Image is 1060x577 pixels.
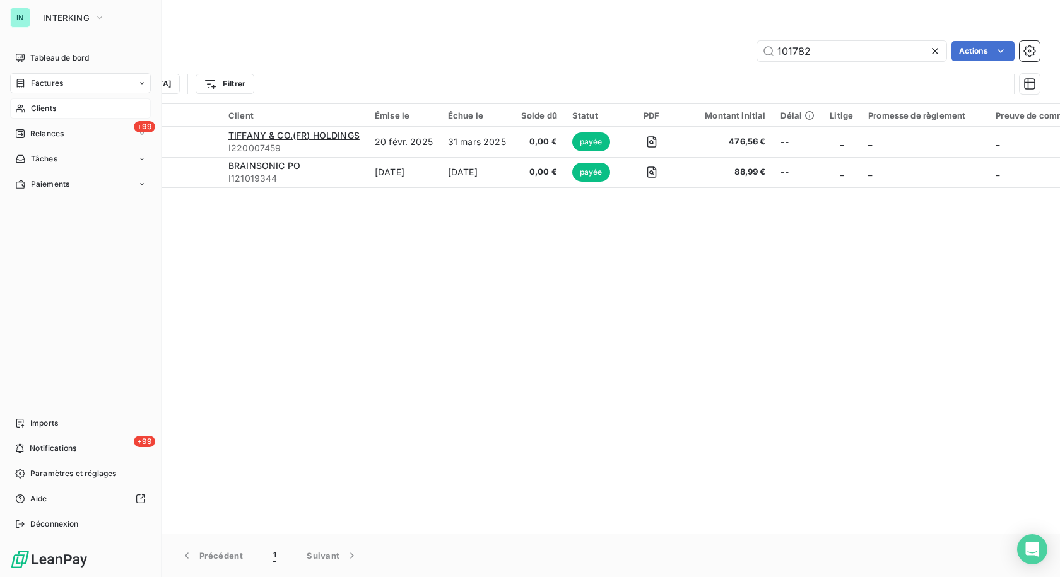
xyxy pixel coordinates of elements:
span: 0,00 € [521,136,557,148]
span: 0,00 € [521,166,557,178]
button: Précédent [165,542,258,569]
span: payée [572,132,610,151]
span: _ [996,136,999,147]
div: PDF [628,110,674,120]
td: [DATE] [367,157,440,187]
button: Filtrer [196,74,254,94]
span: _ [840,166,844,177]
span: Paramètres et réglages [30,468,116,479]
input: Rechercher [757,41,946,61]
span: payée [572,163,610,182]
a: Tableau de bord [10,48,151,68]
span: 476,56 € [690,136,765,148]
div: Solde dû [521,110,557,120]
span: _ [996,166,999,177]
button: 1 [258,542,291,569]
div: Statut [572,110,613,120]
span: Déconnexion [30,518,79,530]
div: Montant initial [690,110,765,120]
a: Aide [10,489,151,509]
span: Relances [30,128,64,139]
a: Clients [10,98,151,119]
span: _ [868,166,872,177]
span: Factures [31,78,63,89]
div: Promesse de règlement [868,110,980,120]
span: I121019344 [228,172,360,185]
span: TIFFANY & CO.(FR) HOLDINGS [228,130,360,141]
span: Paiements [31,178,69,190]
td: -- [773,127,822,157]
button: Actions [951,41,1015,61]
div: Émise le [375,110,433,120]
a: +99Relances [10,124,151,144]
div: IN [10,8,30,28]
a: Tâches [10,149,151,169]
div: Échue le [448,110,506,120]
a: Imports [10,413,151,433]
span: I220007459 [228,142,360,154]
span: INTERKING [43,13,90,23]
td: [DATE] [440,157,514,187]
span: Tâches [31,153,57,165]
span: 88,99 € [690,166,765,178]
span: Notifications [30,443,76,454]
span: +99 [134,121,155,132]
span: BRAINSONIC PO [228,160,300,171]
div: Open Intercom Messenger [1017,534,1047,564]
span: _ [868,136,872,147]
span: Clients [31,103,56,114]
td: 31 mars 2025 [440,127,514,157]
div: Litige [830,110,853,120]
a: Factures [10,73,151,93]
span: _ [840,136,844,147]
td: 20 févr. 2025 [367,127,440,157]
span: Tableau de bord [30,52,89,64]
a: Paiements [10,174,151,194]
span: 1 [273,549,276,562]
button: Suivant [291,542,374,569]
span: Aide [30,493,47,504]
span: Imports [30,417,58,429]
td: -- [773,157,822,187]
div: Délai [780,110,815,120]
span: +99 [134,436,155,447]
img: Logo LeanPay [10,549,88,569]
div: Client [228,110,360,120]
a: Paramètres et réglages [10,463,151,484]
